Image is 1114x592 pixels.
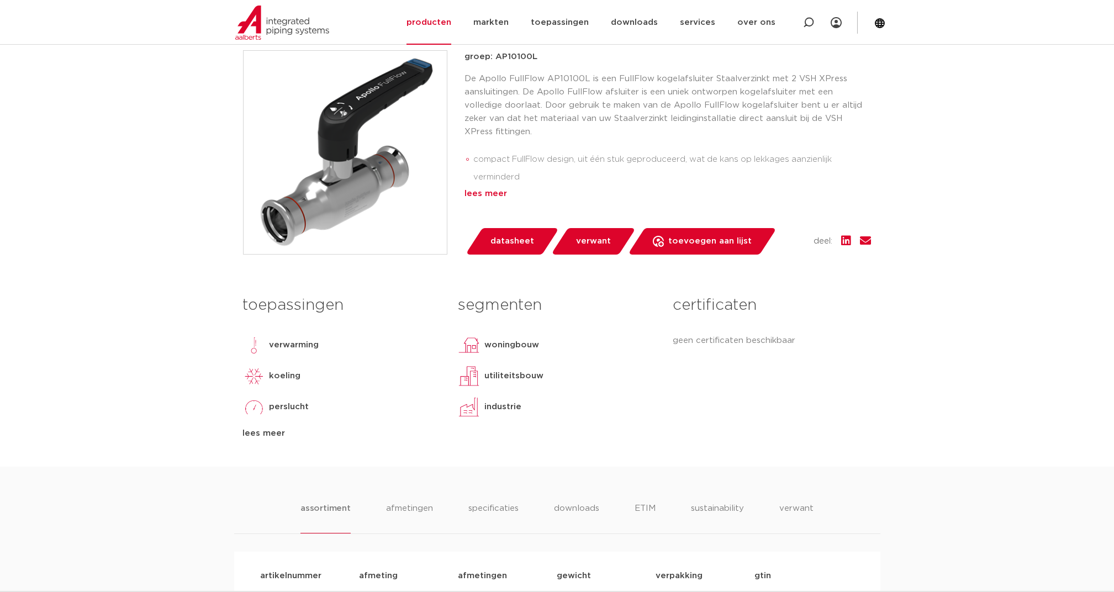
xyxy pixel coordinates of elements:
li: ETIM [635,502,656,533]
p: perslucht [270,400,309,414]
p: koeling [270,369,301,383]
p: woningbouw [484,339,539,352]
img: utiliteitsbouw [458,365,480,387]
p: utiliteitsbouw [484,369,543,383]
p: industrie [484,400,521,414]
img: perslucht [243,396,265,418]
a: datasheet [465,228,559,255]
img: woningbouw [458,334,480,356]
div: lees meer [243,427,441,440]
img: koeling [243,365,265,387]
span: verwant [576,232,611,250]
p: gewicht [557,569,656,583]
p: verwarming [270,339,319,352]
p: gtin [755,569,854,583]
li: assortiment [300,502,351,533]
h3: segmenten [458,294,656,316]
img: industrie [458,396,480,418]
p: De Apollo FullFlow AP10100L is een FullFlow kogelafsluiter Staalverzinkt met 2 VSH XPress aanslui... [465,72,872,139]
p: groep: AP10100L [465,50,872,64]
img: verwarming [243,334,265,356]
span: toevoegen aan lijst [668,232,752,250]
span: datasheet [490,232,534,250]
li: specificaties [468,502,519,533]
li: downloads [554,502,599,533]
a: verwant [551,228,636,255]
div: lees meer [465,187,872,200]
li: compact FullFlow design, uit één stuk geproduceerd, wat de kans op lekkages aanzienlijk verminderd [474,151,872,186]
h3: certificaten [673,294,871,316]
li: verwant [779,502,814,533]
img: Product Image for Apollo FullFlow Staalverzinkt kogelafsluiter L-hendel (2 x press) [244,51,447,254]
p: geen certificaten beschikbaar [673,334,871,347]
p: verpakking [656,569,755,583]
p: afmeting [360,569,458,583]
li: afmetingen [386,502,433,533]
h3: toepassingen [243,294,441,316]
li: sustainability [691,502,744,533]
p: afmetingen [458,569,557,583]
p: artikelnummer [261,569,360,583]
span: deel: [814,235,833,248]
